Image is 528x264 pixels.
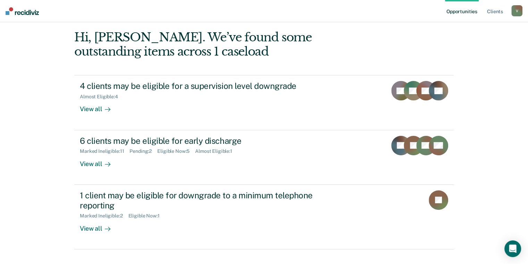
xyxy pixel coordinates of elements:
a: 6 clients may be eligible for early dischargeMarked Ineligible:11Pending:2Eligible Now:5Almost El... [74,130,454,185]
div: Open Intercom Messenger [504,240,521,257]
div: Marked Ineligible : 11 [80,148,129,154]
div: View all [80,219,119,232]
a: 1 client may be eligible for downgrade to a minimum telephone reportingMarked Ineligible:2Eligibl... [74,185,454,249]
div: 6 clients may be eligible for early discharge [80,136,324,146]
img: Recidiviz [6,7,39,15]
div: Eligible Now : 5 [157,148,195,154]
div: Almost Eligible : 1 [195,148,238,154]
div: View all [80,100,119,113]
div: 4 clients may be eligible for a supervision level downgrade [80,81,324,91]
div: 1 client may be eligible for downgrade to a minimum telephone reporting [80,190,324,211]
div: Eligible Now : 1 [128,213,165,219]
a: 4 clients may be eligible for a supervision level downgradeAlmost Eligible:4View all [74,75,454,130]
div: Marked Ineligible : 2 [80,213,128,219]
div: Hi, [PERSON_NAME]. We’ve found some outstanding items across 1 caseload [74,30,378,59]
div: View all [80,154,119,168]
div: Almost Eligible : 4 [80,94,124,100]
button: V [511,5,522,16]
div: Pending : 2 [129,148,157,154]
